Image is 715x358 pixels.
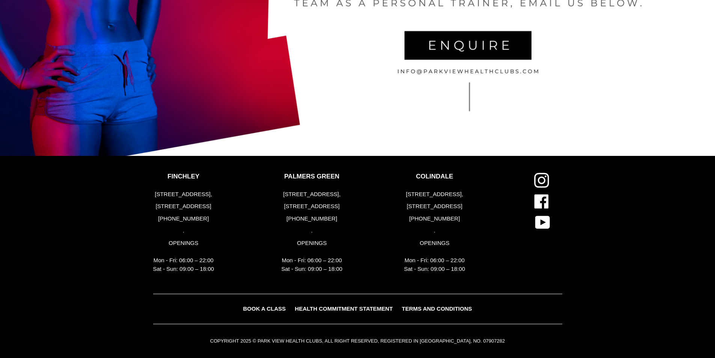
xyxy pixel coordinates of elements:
[210,338,505,344] small: COPYRIGHT 2025 © PARK VIEW HEALTH CLUBS, ALL RIGHT RESERVED, REGISTERED IN [GEOGRAPHIC_DATA], NO....
[402,305,472,312] span: TERMS AND CONDITIONS
[153,173,214,180] p: FINCHLEY
[404,190,465,199] p: [STREET_ADDRESS],
[281,239,343,248] p: OPENINGS
[153,256,214,273] p: Mon - Fri: 06:00 – 22:00 Sat - Sun: 09:00 – 18:00
[404,227,465,235] p: .
[239,304,289,314] a: BOOK A CLASS
[153,190,214,199] p: [STREET_ADDRESS],
[153,227,214,235] p: .
[404,256,465,273] p: Mon - Fri: 06:00 – 22:00 Sat - Sun: 09:00 – 18:00
[281,173,343,180] p: PALMERS GREEN
[281,256,343,273] p: Mon - Fri: 06:00 – 22:00 Sat - Sun: 09:00 – 18:00
[153,214,214,223] p: [PHONE_NUMBER]
[243,305,286,312] span: BOOK A CLASS
[404,202,465,211] p: [STREET_ADDRESS]
[295,305,393,312] span: HEALTH COMMITMENT STATEMENT
[281,227,343,235] p: .
[404,239,465,248] p: OPENINGS
[291,304,397,314] a: HEALTH COMMITMENT STATEMENT
[281,214,343,223] p: [PHONE_NUMBER]
[153,202,214,211] p: [STREET_ADDRESS]
[404,173,465,180] p: COLINDALE
[404,214,465,223] p: [PHONE_NUMBER]
[281,202,343,211] p: [STREET_ADDRESS]
[281,190,343,199] p: [STREET_ADDRESS],
[153,239,214,248] p: OPENINGS
[398,304,476,314] a: TERMS AND CONDITIONS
